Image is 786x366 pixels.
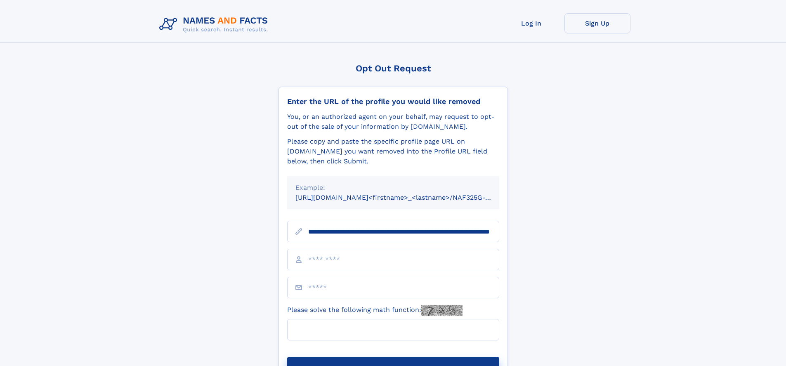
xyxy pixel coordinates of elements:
[156,13,275,35] img: Logo Names and Facts
[279,63,508,73] div: Opt Out Request
[287,137,499,166] div: Please copy and paste the specific profile page URL on [DOMAIN_NAME] you want removed into the Pr...
[295,183,491,193] div: Example:
[564,13,630,33] a: Sign Up
[498,13,564,33] a: Log In
[295,194,515,201] small: [URL][DOMAIN_NAME]<firstname>_<lastname>/NAF325G-xxxxxxxx
[287,305,463,316] label: Please solve the following math function:
[287,112,499,132] div: You, or an authorized agent on your behalf, may request to opt-out of the sale of your informatio...
[287,97,499,106] div: Enter the URL of the profile you would like removed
